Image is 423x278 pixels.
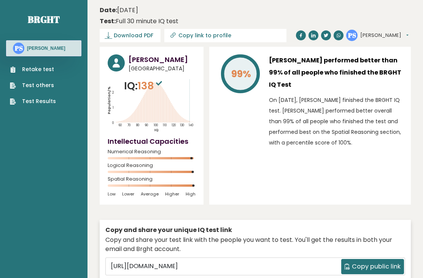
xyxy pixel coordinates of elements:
tspan: 110 [163,123,167,127]
div: Copy and share your unique IQ test link [105,226,405,235]
span: Download PDF [114,32,153,40]
span: Average [141,191,159,197]
a: Download PDF [100,29,161,42]
h3: [PERSON_NAME] [27,45,65,51]
tspan: 80 [137,123,140,127]
div: Copy and share your test link with the people you want to test. You'll get the results in both yo... [105,235,405,254]
button: Copy public link [341,259,404,274]
span: [GEOGRAPHIC_DATA] [129,65,196,73]
span: Numerical Reasoning [108,150,196,153]
tspan: 0 [112,121,114,125]
h3: [PERSON_NAME] performed better than 99% of all people who finished the BRGHT IQ Test [269,54,403,91]
b: Date: [100,6,117,14]
span: High [186,191,196,197]
a: Retake test [10,65,56,73]
tspan: 140 [189,123,194,127]
tspan: Population/% [107,86,111,114]
p: On [DATE], [PERSON_NAME] finished the BRGHT IQ test. [PERSON_NAME] performed better overall than ... [269,95,403,148]
tspan: 99% [231,67,251,81]
div: Full 30 minute IQ test [100,17,178,26]
text: PS [348,31,356,40]
tspan: 100 [154,123,158,127]
a: Brght [28,13,60,25]
button: [PERSON_NAME] [360,32,409,39]
tspan: 2 [112,91,114,95]
text: PS [14,44,23,52]
a: Test Results [10,97,56,105]
tspan: 130 [180,123,184,127]
span: 138 [138,79,164,93]
span: Logical Reasoning [108,164,196,167]
time: [DATE] [100,6,138,15]
span: Higher [165,191,179,197]
tspan: 60 [119,123,122,127]
h3: [PERSON_NAME] [129,54,196,65]
tspan: 1 [113,106,114,110]
span: Spatial Reasoning [108,178,196,181]
tspan: 120 [172,123,176,127]
b: Test: [100,17,116,25]
tspan: 90 [145,123,148,127]
span: Low [108,191,116,197]
a: Test others [10,81,56,89]
h4: Intellectual Capacities [108,136,196,146]
span: Copy public link [352,262,401,271]
span: Lower [122,191,134,197]
tspan: 70 [127,123,130,127]
p: IQ: [124,78,164,94]
tspan: IQ [154,127,159,132]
